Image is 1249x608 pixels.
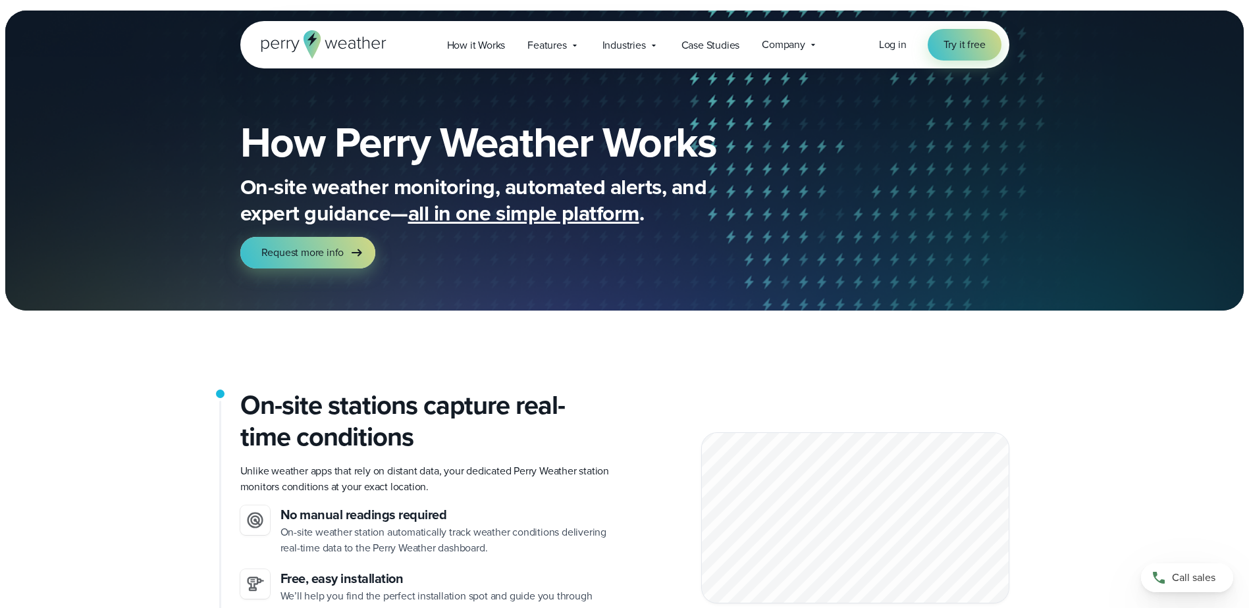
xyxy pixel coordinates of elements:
[240,174,767,226] p: On-site weather monitoring, automated alerts, and expert guidance— .
[943,37,986,53] span: Try it free
[240,390,614,453] h2: On-site stations capture real-time conditions
[602,38,646,53] span: Industries
[928,29,1001,61] a: Try it free
[240,121,812,163] h1: How Perry Weather Works
[1141,563,1233,592] a: Call sales
[240,237,376,268] a: Request more info
[447,38,506,53] span: How it Works
[408,197,639,229] span: all in one simple platform
[436,32,517,59] a: How it Works
[1172,570,1215,586] span: Call sales
[879,37,907,52] span: Log in
[762,37,805,53] span: Company
[670,32,751,59] a: Case Studies
[261,245,344,261] span: Request more info
[280,524,614,556] p: On-site weather station automatically track weather conditions delivering real-time data to the P...
[280,505,614,524] h3: No manual readings required
[280,569,614,588] h3: Free, easy installation
[879,37,907,53] a: Log in
[527,38,566,53] span: Features
[681,38,740,53] span: Case Studies
[240,463,614,495] p: Unlike weather apps that rely on distant data, your dedicated Perry Weather station monitors cond...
